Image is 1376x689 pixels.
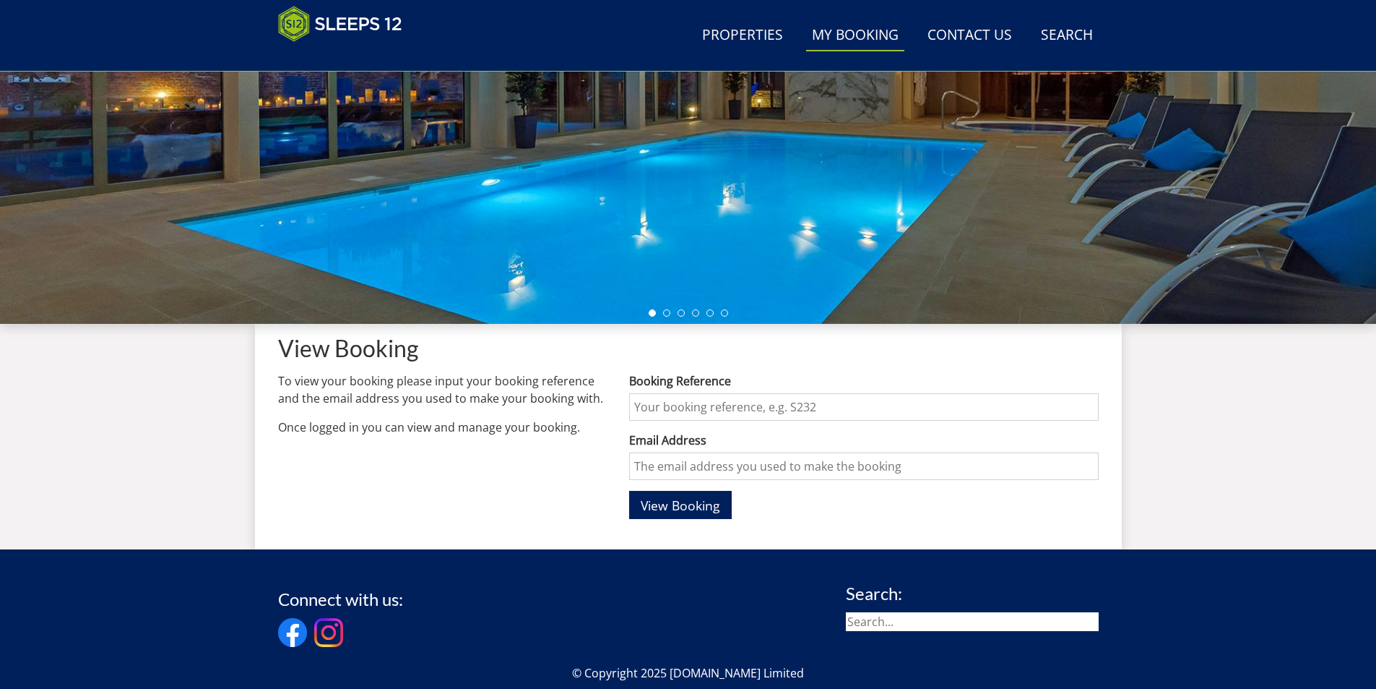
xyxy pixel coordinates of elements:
a: Properties [696,20,789,52]
img: Facebook [278,618,307,647]
input: Your booking reference, e.g. S232 [629,393,1098,421]
p: © Copyright 2025 [DOMAIN_NAME] Limited [278,664,1099,682]
label: Email Address [629,432,1098,449]
span: View Booking [641,497,720,514]
label: Booking Reference [629,372,1098,390]
h3: Connect with us: [278,590,403,609]
img: Sleeps 12 [278,6,402,42]
iframe: Customer reviews powered by Trustpilot [271,51,423,63]
img: Instagram [314,618,343,647]
p: To view your booking please input your booking reference and the email address you used to make y... [278,372,607,407]
a: Search [1035,20,1099,52]
input: The email address you used to make the booking [629,453,1098,480]
p: Once logged in you can view and manage your booking. [278,419,607,436]
h3: Search: [846,584,1099,603]
a: Contact Us [922,20,1018,52]
h1: View Booking [278,335,1099,361]
a: My Booking [806,20,904,52]
input: Search... [846,612,1099,631]
button: View Booking [629,491,732,519]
